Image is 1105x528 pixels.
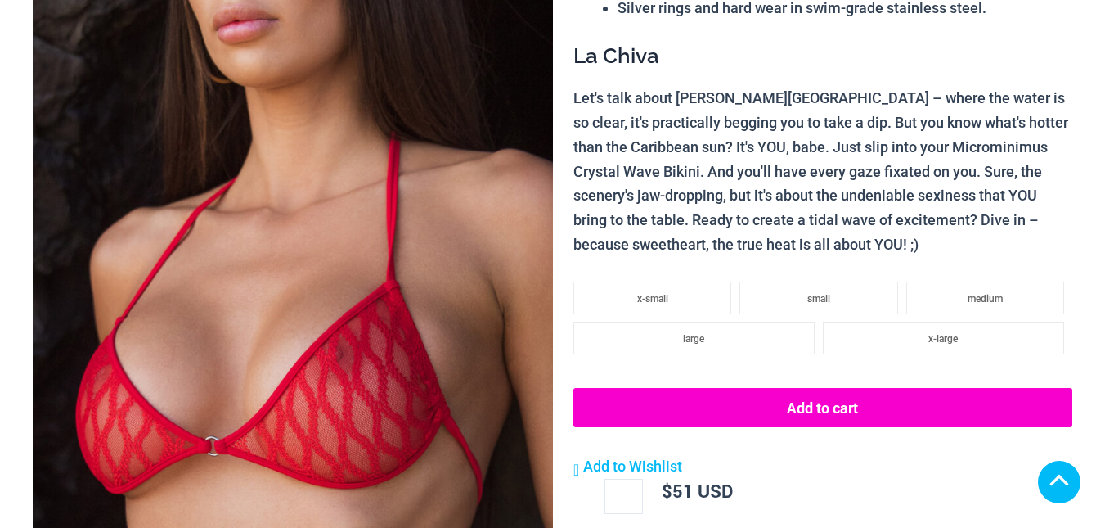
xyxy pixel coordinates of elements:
p: Let's talk about [PERSON_NAME][GEOGRAPHIC_DATA] – where the water is so clear, it's practically b... [573,86,1072,256]
button: Add to cart [573,388,1072,427]
span: large [683,333,704,345]
span: $ [662,479,672,503]
input: Product quantity [604,479,643,513]
bdi: 51 USD [662,479,733,503]
span: medium [968,293,1003,305]
li: medium [906,282,1064,314]
a: Add to Wishlist [573,454,682,479]
li: small [739,282,897,314]
li: x-large [823,322,1064,354]
span: small [807,293,830,305]
span: Add to Wishlist [583,458,682,475]
span: x-small [637,293,668,305]
span: x-large [928,333,958,345]
h3: La Chiva [573,43,1072,70]
li: x-small [573,282,731,314]
li: large [573,322,815,354]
